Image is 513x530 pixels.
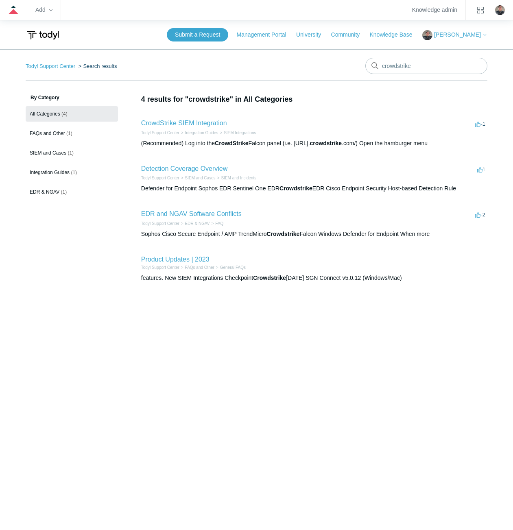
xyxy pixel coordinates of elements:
a: SIEM Integrations [224,131,256,135]
a: Todyl Support Center [141,265,179,270]
a: SIEM and Cases [185,176,216,180]
a: Knowledge Base [369,31,420,39]
span: 1 [477,166,485,172]
button: [PERSON_NAME] [422,30,487,40]
li: Integration Guides [179,130,218,136]
h3: By Category [26,94,118,101]
li: FAQs and Other [179,264,214,270]
em: Crowdstrike [279,185,312,192]
a: EDR and NGAV Software Conflicts [141,210,242,217]
a: General FAQs [220,265,246,270]
li: EDR & NGAV [179,220,210,227]
a: Management Portal [237,31,295,39]
span: (1) [66,131,72,136]
div: Sophos Cisco Secure Endpoint / AMP TrendMicro Falcon Windows Defender for Endpoint When more [141,230,487,238]
a: SIEM and Incidents [221,176,256,180]
a: Knowledge admin [412,8,457,12]
span: EDR & NGAV [30,189,59,195]
em: Crowdstrike [266,231,299,237]
span: -1 [475,121,485,127]
li: SIEM and Incidents [216,175,257,181]
a: Todyl Support Center [141,131,179,135]
input: Search [365,58,487,74]
h1: 4 results for "crowdstrike" in All Categories [141,94,487,105]
div: Defender for Endpoint Sophos EDR Sentinel One EDR EDR Cisco Endpoint Security Host-based Detectio... [141,184,487,193]
img: Todyl Support Center Help Center home page [26,28,60,43]
li: Todyl Support Center [141,175,179,181]
span: (1) [61,189,67,195]
a: EDR & NGAV (1) [26,184,118,200]
a: Todyl Support Center [141,176,179,180]
a: Product Updates | 2023 [141,256,210,263]
em: CrowdStrike [215,140,248,146]
li: SIEM and Cases [179,175,216,181]
a: Integration Guides [185,131,218,135]
li: General FAQs [214,264,246,270]
em: crowdstrike [310,140,342,146]
a: Todyl Support Center [26,63,75,69]
span: SIEM and Cases [30,150,66,156]
a: FAQs and Other [185,265,214,270]
a: Submit a Request [167,28,228,41]
img: user avatar [495,5,505,15]
a: Community [331,31,368,39]
a: EDR & NGAV [185,221,210,226]
div: (Recommended) Log into the Falcon panel (i.e. [URL]. .com/) Open the hamburger menu [141,139,487,148]
a: Todyl Support Center [141,221,179,226]
em: Crowdstrike [253,275,286,281]
span: FAQs and Other [30,131,65,136]
a: SIEM and Cases (1) [26,145,118,161]
li: FAQ [210,220,224,227]
li: Todyl Support Center [141,130,179,136]
a: CrowdStrike SIEM Integration [141,120,227,127]
zd-hc-trigger: Add [35,8,52,12]
span: [PERSON_NAME] [434,31,481,38]
li: SIEM Integrations [218,130,256,136]
li: Todyl Support Center [141,220,179,227]
a: FAQ [215,221,223,226]
a: Detection Coverage Overview [141,165,228,172]
span: All Categories [30,111,60,117]
li: Todyl Support Center [26,63,77,69]
li: Todyl Support Center [141,264,179,270]
a: FAQs and Other (1) [26,126,118,141]
a: Integration Guides (1) [26,165,118,180]
div: features. New SIEM Integrations Checkpoint [DATE] SGN Connect v5.0.12 (Windows/Mac) [141,274,487,282]
span: Integration Guides [30,170,70,175]
span: -2 [475,212,485,218]
a: All Categories (4) [26,106,118,122]
zd-hc-trigger: Click your profile icon to open the profile menu [495,5,505,15]
li: Search results [77,63,117,69]
a: University [296,31,329,39]
span: (4) [61,111,68,117]
span: (1) [71,170,77,175]
span: (1) [68,150,74,156]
